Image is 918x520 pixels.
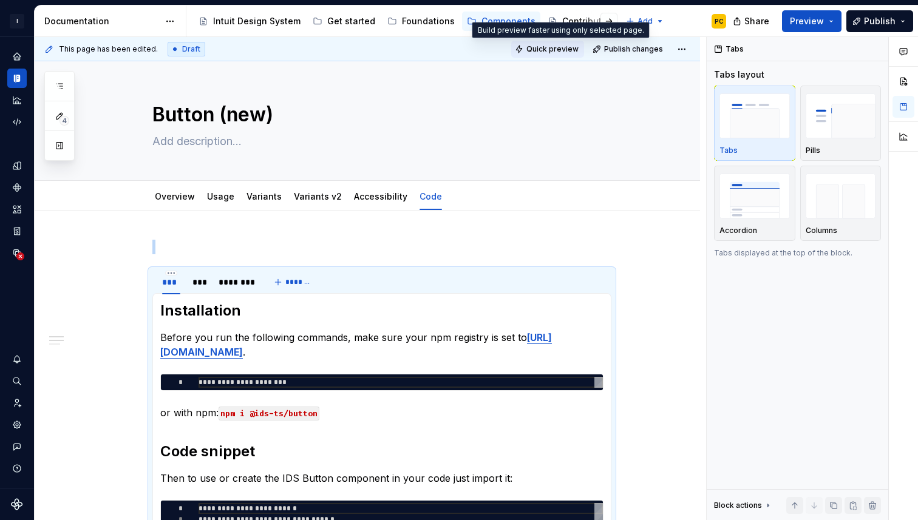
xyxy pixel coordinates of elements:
div: Accessibility [349,183,412,209]
a: Data sources [7,243,27,263]
span: Draft [182,44,200,54]
span: 4 [59,116,69,126]
div: Intuit Design System [213,15,301,27]
button: Share [727,10,777,32]
div: Overview [150,183,200,209]
a: Storybook stories [7,221,27,241]
a: Contribution [543,12,620,31]
span: Add [637,16,653,26]
p: Before you run the following commands, make sure your npm registry is set to . [160,330,603,359]
a: Analytics [7,90,27,110]
a: Home [7,47,27,66]
div: Build preview faster using only selected page. [472,22,650,38]
button: placeholderColumns [800,166,882,241]
div: Components [481,15,535,27]
img: placeholder [719,93,790,138]
a: Settings [7,415,27,434]
button: Publish changes [589,41,668,58]
p: Tabs [719,146,738,155]
a: Intuit Design System [194,12,305,31]
a: Design tokens [7,156,27,175]
span: Publish [864,15,896,27]
button: Preview [782,10,841,32]
div: Variants [242,183,287,209]
code: npm i @ids-ts/button [219,407,319,420]
button: Notifications [7,349,27,369]
div: Foundations [402,15,455,27]
div: Variants v2 [289,183,347,209]
img: placeholder [719,174,790,218]
a: Foundations [382,12,460,31]
img: placeholder [806,174,876,218]
span: This page has been edited. [59,44,158,54]
p: Pills [806,146,820,155]
span: Share [744,15,769,27]
a: Variants [246,191,282,201]
span: Preview [790,15,824,27]
a: Components [7,178,27,197]
p: Columns [806,226,837,235]
a: Get started [308,12,380,31]
div: Documentation [44,15,159,27]
strong: Code snippet [160,442,255,460]
div: Tabs layout [714,69,764,81]
a: Code automation [7,112,27,132]
textarea: Button (new) [150,100,609,129]
button: placeholderTabs [714,86,795,161]
div: Page tree [194,9,620,33]
a: Overview [155,191,195,201]
div: I [10,14,24,29]
button: placeholderAccordion [714,166,795,241]
a: Accessibility [354,191,407,201]
a: Invite team [7,393,27,413]
div: Get started [327,15,375,27]
div: PC [715,16,724,26]
p: or with npm: [160,405,603,420]
strong: Installation [160,302,241,319]
p: Accordion [719,226,757,235]
a: Components [462,12,540,31]
a: Code [420,191,442,201]
div: Contribution [562,15,615,27]
button: I [2,8,32,34]
a: Documentation [7,69,27,88]
button: Add [622,13,668,30]
a: Assets [7,200,27,219]
span: Quick preview [526,44,579,54]
p: Then to use or create the IDS Button component in your code just import it: [160,471,603,485]
img: placeholder [806,93,876,138]
a: Variants v2 [294,191,342,201]
div: Block actions [714,497,773,514]
button: Contact support [7,437,27,456]
svg: Supernova Logo [11,498,23,510]
button: Quick preview [511,41,584,58]
span: Publish changes [604,44,663,54]
div: Usage [202,183,239,209]
button: placeholderPills [800,86,882,161]
button: Publish [846,10,913,32]
div: Code [415,183,447,209]
p: Tabs displayed at the top of the block. [714,248,881,258]
a: Usage [207,191,234,201]
button: Search ⌘K [7,371,27,391]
